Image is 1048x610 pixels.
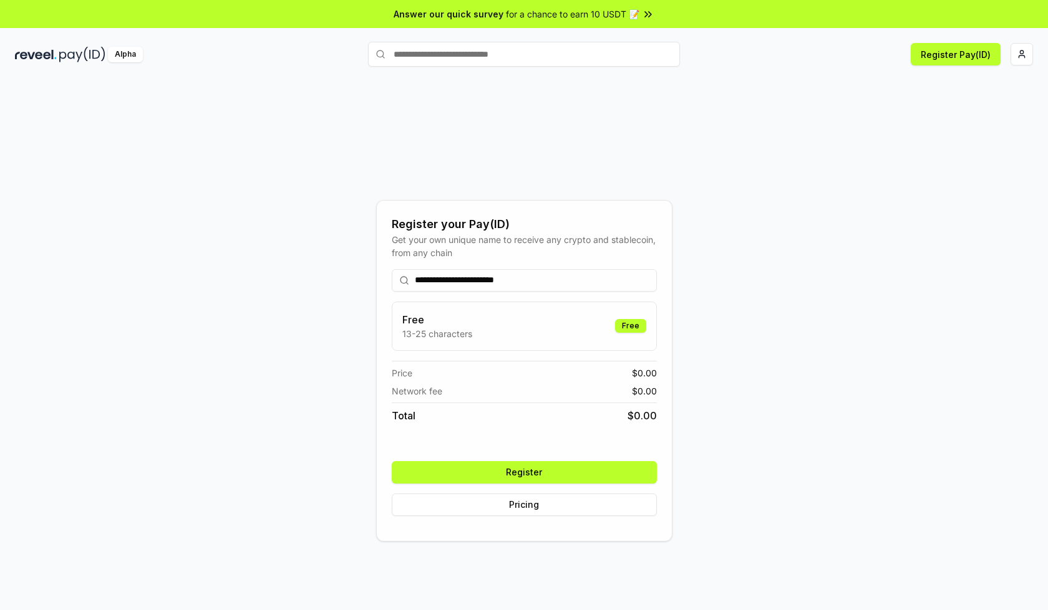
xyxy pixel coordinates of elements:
button: Pricing [392,493,657,516]
p: 13-25 characters [402,327,472,340]
span: $ 0.00 [632,366,657,379]
span: Answer our quick survey [394,7,503,21]
button: Register Pay(ID) [911,43,1001,65]
span: Price [392,366,412,379]
img: reveel_dark [15,47,57,62]
h3: Free [402,312,472,327]
div: Free [615,319,646,333]
div: Register your Pay(ID) [392,216,657,233]
button: Register [392,461,657,484]
span: $ 0.00 [632,384,657,398]
div: Get your own unique name to receive any crypto and stablecoin, from any chain [392,233,657,259]
span: Total [392,408,415,423]
span: Network fee [392,384,442,398]
span: for a chance to earn 10 USDT 📝 [506,7,639,21]
span: $ 0.00 [628,408,657,423]
img: pay_id [59,47,105,62]
div: Alpha [108,47,143,62]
